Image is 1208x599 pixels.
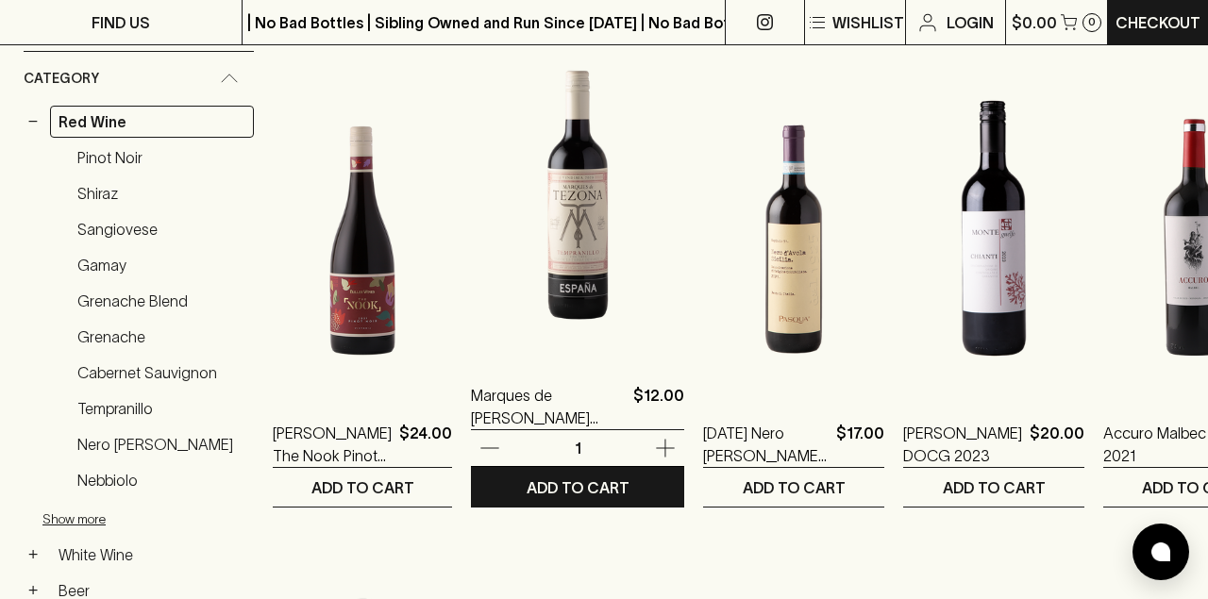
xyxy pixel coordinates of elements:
[92,11,150,34] p: FIND US
[69,357,254,389] a: Cabernet Sauvignon
[1088,17,1096,27] p: 0
[24,545,42,564] button: +
[703,422,829,467] a: [DATE] Nero [PERSON_NAME] 2023
[1151,542,1170,561] img: bubble-icon
[42,500,290,539] button: Show more
[903,468,1084,507] button: ADD TO CART
[471,384,626,429] a: Marques de [PERSON_NAME] 2020
[69,213,254,245] a: Sangiovese
[555,438,600,458] p: 1
[1030,422,1084,467] p: $20.00
[69,321,254,353] a: Grenache
[743,476,846,499] p: ADD TO CART
[527,476,629,499] p: ADD TO CART
[273,63,452,393] img: Buller The Nook Pinot Noir 2021
[24,67,99,91] span: Category
[703,63,884,393] img: Pasqua Nero d'Avola 2023
[947,11,994,34] p: Login
[471,468,684,507] button: ADD TO CART
[69,464,254,496] a: Nebbiolo
[836,422,884,467] p: $17.00
[69,285,254,317] a: Grenache Blend
[69,177,254,209] a: Shiraz
[24,112,42,131] button: −
[1116,11,1200,34] p: Checkout
[471,25,684,356] img: Marques de Tezona Tempranillo 2020
[832,11,904,34] p: Wishlist
[903,63,1084,393] img: Monteguelfo Chianti DOCG 2023
[69,392,254,424] a: Tempranillo
[24,52,254,106] div: Category
[69,428,254,460] a: Nero [PERSON_NAME]
[69,249,254,281] a: Gamay
[703,468,884,507] button: ADD TO CART
[399,422,452,467] p: $24.00
[943,476,1046,499] p: ADD TO CART
[50,106,254,138] a: Red Wine
[273,422,392,467] a: [PERSON_NAME] The Nook Pinot Noir 2021
[1012,11,1057,34] p: $0.00
[50,539,254,571] a: White Wine
[69,141,254,174] a: Pinot Noir
[311,476,414,499] p: ADD TO CART
[273,468,452,507] button: ADD TO CART
[633,384,684,429] p: $12.00
[903,422,1022,467] a: [PERSON_NAME] DOCG 2023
